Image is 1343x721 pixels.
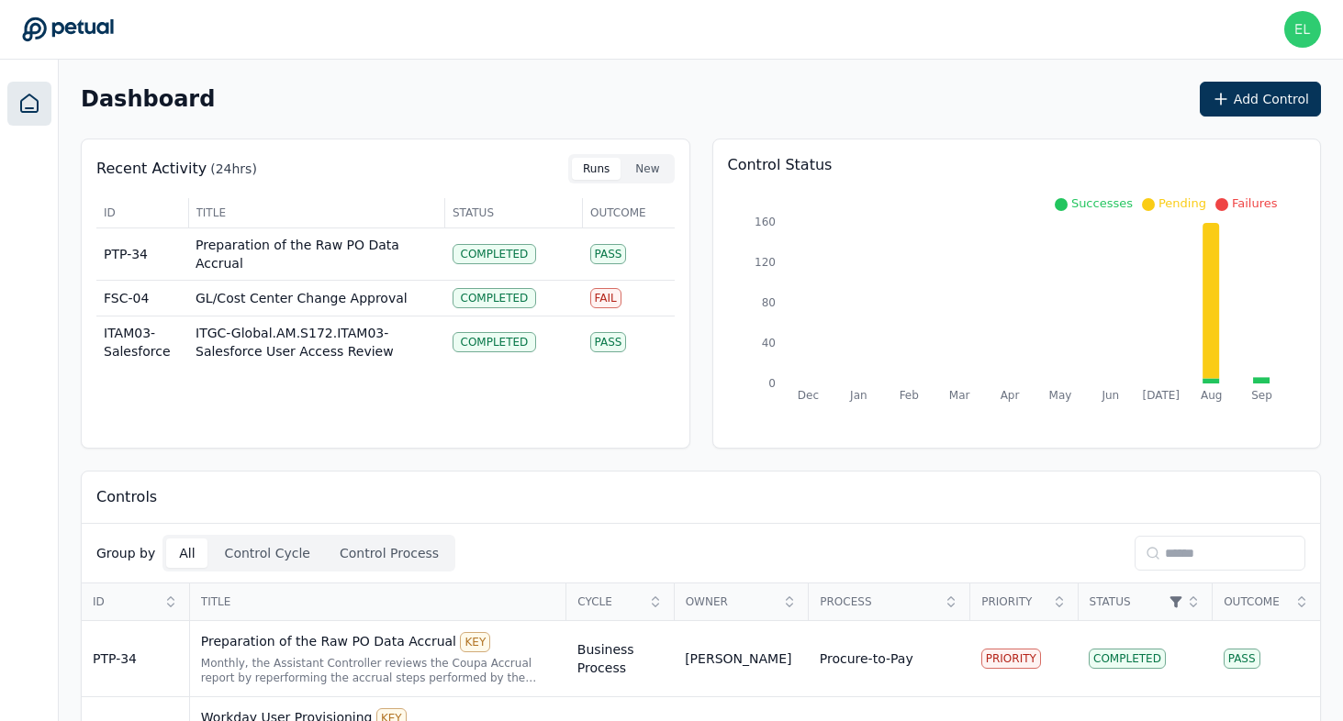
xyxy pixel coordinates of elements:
span: Title [201,594,555,609]
tspan: May [1048,389,1071,402]
div: Monthly, the Assistant Controller reviews the Coupa Accrual report by reperforming the accrual st... [201,656,555,685]
tspan: Feb [899,389,918,402]
div: Pass [590,244,627,264]
img: eliot+klaviyo@petual.ai [1284,11,1321,48]
button: Control Process [327,538,452,568]
p: (24hrs) [210,160,257,178]
div: PTP-34 [93,649,178,668]
div: Procure-to-Pay [820,649,913,668]
p: Control Status [728,154,1306,176]
span: ID [104,205,181,220]
div: Fail [590,288,621,308]
tspan: Mar [948,389,969,402]
tspan: 40 [761,337,775,349]
p: Recent Activity [96,158,207,180]
button: New [624,158,670,180]
span: Owner [686,594,778,609]
span: PTP-34 [104,247,148,261]
div: [PERSON_NAME] [685,649,791,668]
button: Runs [572,158,621,180]
span: FSC-04 [104,291,149,305]
span: Outcome [1224,594,1289,609]
div: Preparation of the Raw PO Data Accrual [201,632,555,652]
button: Control Cycle [212,538,323,568]
span: Failures [1232,196,1278,210]
td: GL/Cost Center Change Approval [188,281,445,316]
div: Completed [453,244,537,264]
a: Dashboard [7,82,51,126]
div: KEY [460,632,490,652]
h2: Dashboard [81,86,215,112]
tspan: Apr [1000,389,1019,402]
div: Pass [590,332,627,352]
tspan: 120 [755,256,776,269]
div: Completed [453,288,537,308]
span: ITAM03-Salesforce [104,326,171,359]
td: Business Process [566,621,674,697]
tspan: 80 [761,296,775,309]
tspan: Sep [1251,389,1272,402]
a: Go to Dashboard [22,17,114,42]
span: Pending [1158,196,1206,210]
td: Preparation of the Raw PO Data Accrual [188,228,445,281]
div: PRIORITY [981,649,1041,669]
span: Status [453,205,575,220]
tspan: [DATE] [1142,389,1180,402]
tspan: 0 [768,377,776,390]
span: Successes [1071,196,1133,210]
span: Process [820,594,938,609]
span: Cycle [577,594,642,609]
tspan: 160 [755,216,776,228]
button: All [166,538,207,568]
div: Completed [1089,649,1166,669]
div: Pass [1224,649,1260,669]
span: Outcome [590,205,667,220]
button: Add Control [1200,82,1321,116]
span: Status [1090,594,1165,609]
tspan: Jun [1101,389,1119,402]
p: Controls [96,486,157,508]
p: Group by [96,544,155,562]
div: Completed [453,332,537,352]
td: ITGC-Global.AM.S172.ITAM03-Salesforce User Access Review [188,316,445,369]
span: ID [93,594,158,609]
tspan: Dec [797,389,818,402]
tspan: Jan [849,389,867,402]
span: Priority [981,594,1046,609]
span: Title [196,205,438,220]
tspan: Aug [1200,389,1221,402]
